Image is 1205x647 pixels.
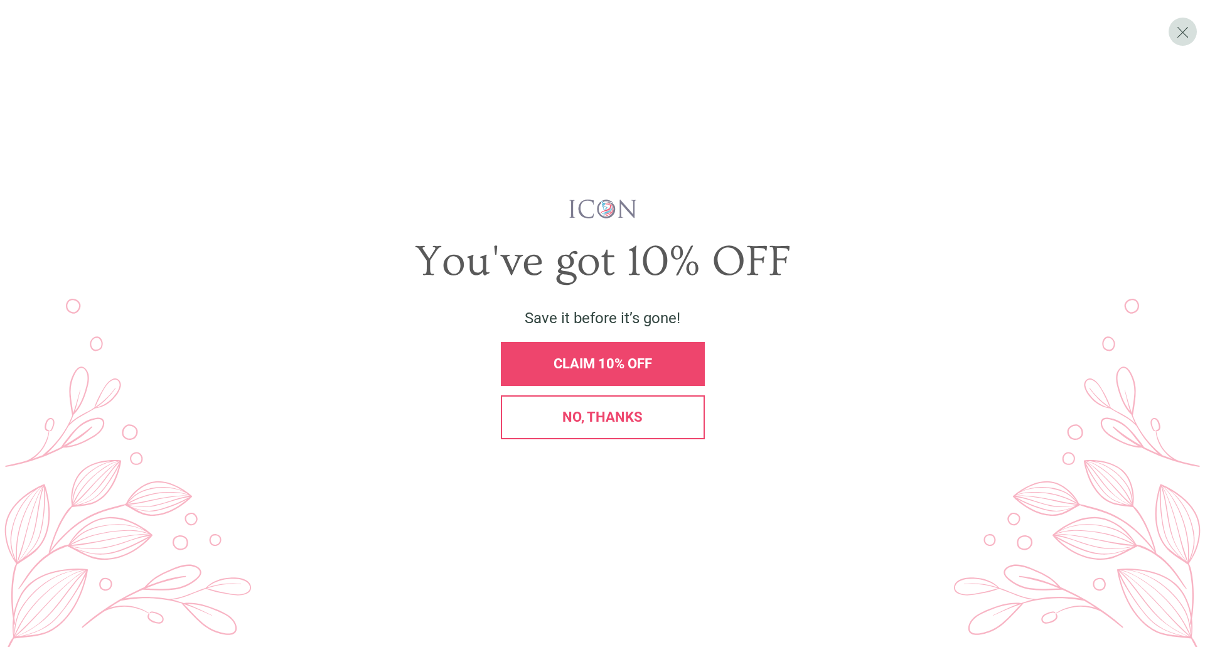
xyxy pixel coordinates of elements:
[567,198,638,220] img: iconwallstickersl_1754656298800.png
[1176,23,1189,41] span: X
[554,356,652,372] span: CLAIM 10% OFF
[562,409,643,425] span: No, thanks
[525,309,680,327] span: Save it before it’s gone!
[415,237,791,286] span: You've got 10% OFF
